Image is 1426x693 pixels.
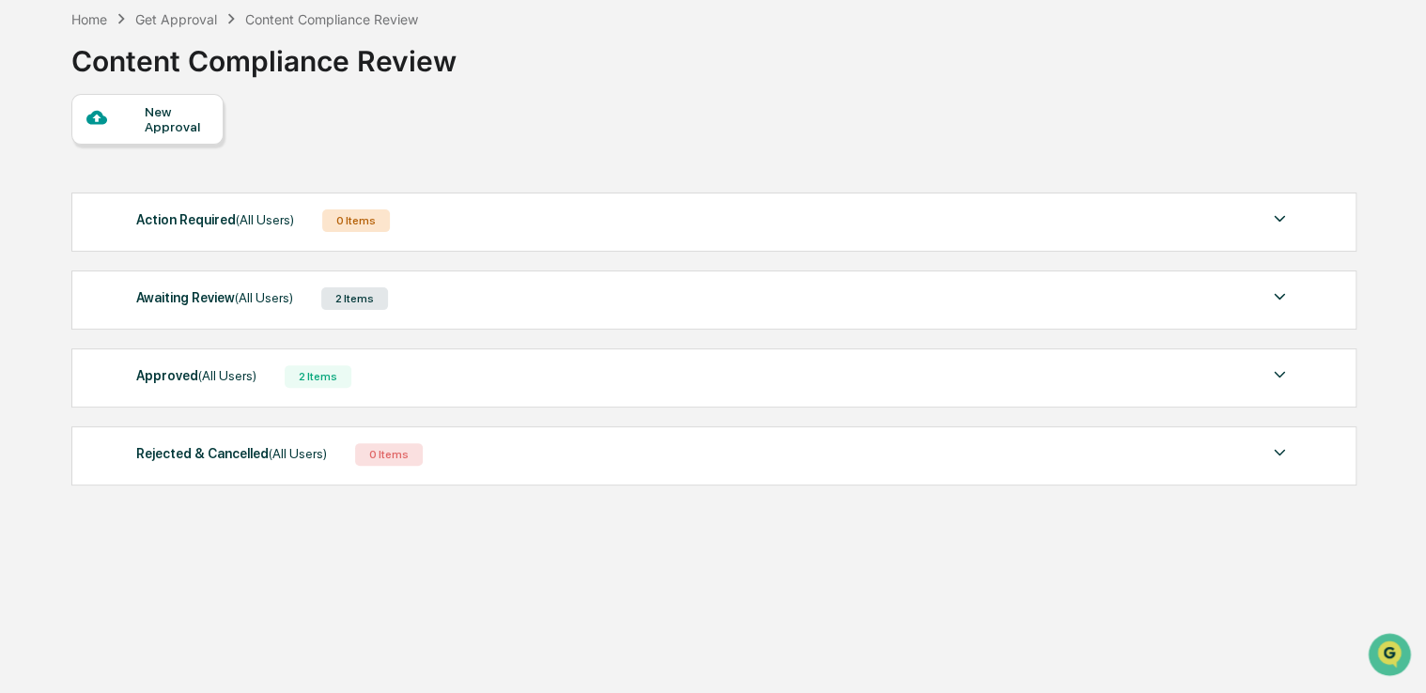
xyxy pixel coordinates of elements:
[19,239,34,254] div: 🖐️
[11,229,129,263] a: 🖐️Preclearance
[38,237,121,255] span: Preclearance
[1268,363,1291,386] img: caret
[132,317,227,332] a: Powered byPylon
[11,265,126,299] a: 🔎Data Lookup
[322,209,390,232] div: 0 Items
[321,287,388,310] div: 2 Items
[135,11,217,27] div: Get Approval
[136,208,294,232] div: Action Required
[1366,631,1417,682] iframe: Open customer support
[1268,285,1291,308] img: caret
[187,318,227,332] span: Pylon
[236,212,294,227] span: (All Users)
[1268,208,1291,230] img: caret
[64,144,308,162] div: Start new chat
[269,446,327,461] span: (All Users)
[129,229,240,263] a: 🗄️Attestations
[355,443,423,466] div: 0 Items
[64,162,238,177] div: We're available if you need us!
[136,363,256,388] div: Approved
[245,11,418,27] div: Content Compliance Review
[71,11,107,27] div: Home
[19,274,34,289] div: 🔎
[285,365,351,388] div: 2 Items
[235,290,293,305] span: (All Users)
[155,237,233,255] span: Attestations
[19,39,342,69] p: How can we help?
[145,104,208,134] div: New Approval
[71,29,457,78] div: Content Compliance Review
[198,368,256,383] span: (All Users)
[319,149,342,172] button: Start new chat
[136,441,327,466] div: Rejected & Cancelled
[136,285,293,310] div: Awaiting Review
[1268,441,1291,464] img: caret
[136,239,151,254] div: 🗄️
[19,144,53,177] img: 1746055101610-c473b297-6a78-478c-a979-82029cc54cd1
[38,272,118,291] span: Data Lookup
